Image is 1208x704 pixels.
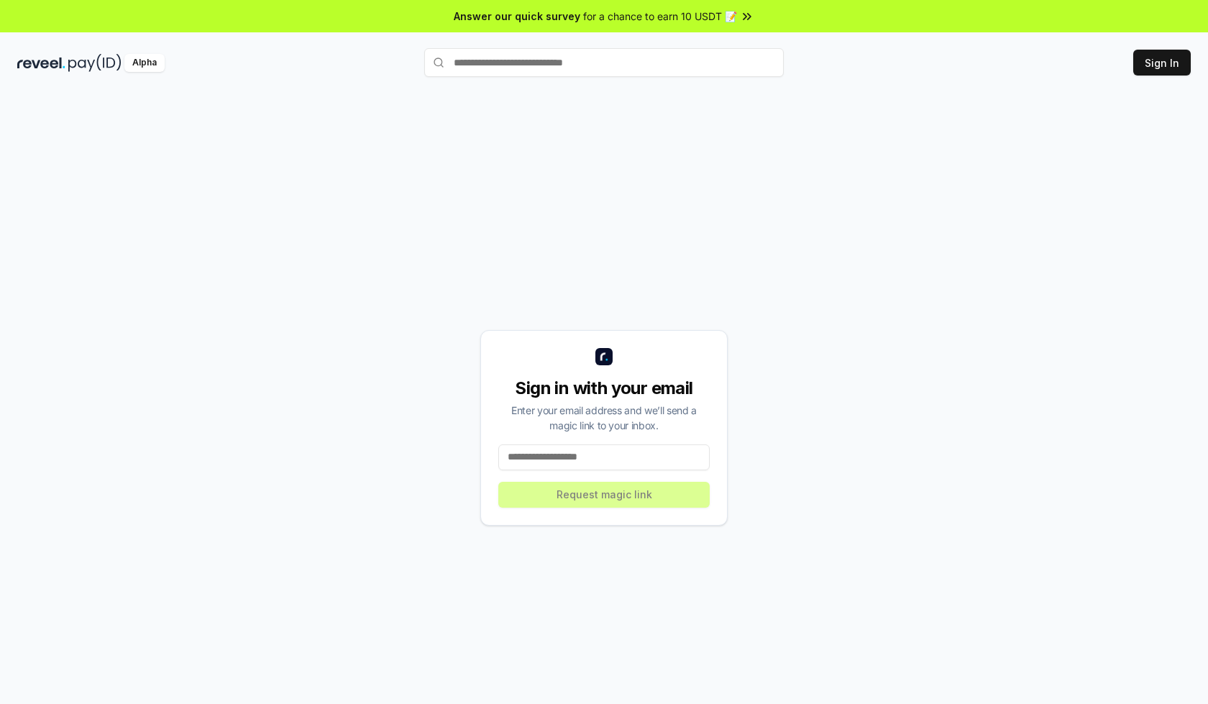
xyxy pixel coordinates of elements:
[498,403,710,433] div: Enter your email address and we’ll send a magic link to your inbox.
[68,54,122,72] img: pay_id
[17,54,65,72] img: reveel_dark
[595,348,613,365] img: logo_small
[1133,50,1191,76] button: Sign In
[583,9,737,24] span: for a chance to earn 10 USDT 📝
[454,9,580,24] span: Answer our quick survey
[498,377,710,400] div: Sign in with your email
[124,54,165,72] div: Alpha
